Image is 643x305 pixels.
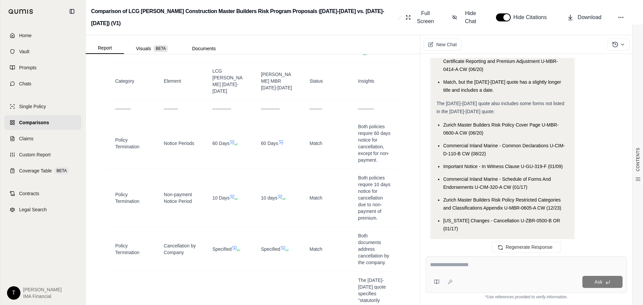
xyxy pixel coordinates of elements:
a: Vault [4,44,81,59]
span: Coverage Table [19,167,52,174]
span: Match [309,195,322,201]
span: Policy Termination [115,137,139,149]
span: Specified [261,246,280,252]
span: Policy Termination [115,243,139,255]
span: Match [309,141,322,146]
a: Comparisons [4,115,81,130]
span: 10 Days [212,195,229,201]
span: BETA [55,167,69,174]
span: ------------ [261,106,280,111]
div: *Use references provided to verify information. [426,293,627,300]
span: [PERSON_NAME] [23,286,62,293]
span: Home [19,32,31,39]
span: Claims [19,135,33,142]
span: [US_STATE] Changes U-ZBR-0519-D OR (06/20) [443,239,546,244]
button: Hide Chat [449,7,483,28]
span: Important Notice - In Witness Clause U-GU-319-F (01/09) [443,164,563,169]
h2: Comparison of LCG [PERSON_NAME] Construction Master Builders Risk Program Proposals ([DATE]-[DATE... [91,5,395,29]
span: Full Screen [415,9,436,25]
span: Category [115,78,134,84]
span: Zurich Master Builders Risk Policy Restricted Categories and Classifications Appendix U-MBR-0605-... [443,197,561,211]
span: Contracts [19,190,39,197]
span: 10 days [261,195,277,201]
a: Chats [4,76,81,91]
span: Commercial Inland Marine - Common Declarations U-CIM-D-110-B CW (08/22) [443,143,565,156]
button: Collapse sidebar [67,6,77,17]
span: Match, but the [DATE]-[DATE] quote has a slightly longer title and includes a date. [443,79,561,93]
span: Chats [19,80,31,87]
button: Documents [180,43,228,54]
a: Prompts [4,60,81,75]
a: Contracts [4,186,81,201]
span: Both documents address cancellation by the company. [358,233,389,265]
span: 60 Days [212,141,229,146]
span: [DATE]-[DATE]: Zurich Master Builders Risk Project Certificate Reporting and Premium Adjustment U... [443,51,558,72]
button: Download [564,11,604,24]
span: Commercial Inland Marine - Schedule of Forms And Endorsements U-CIM-320-A CW (01/17) [443,176,551,190]
span: Both policies require 60 days notice for cancellation, except for non-payment. [358,124,390,163]
span: Hide Citations [513,13,551,21]
span: Specified [212,246,232,252]
span: BETA [154,45,168,52]
span: New Chat [436,41,456,48]
span: LCG [PERSON_NAME] [DATE]-[DATE] [212,68,242,94]
span: ---------- [358,106,374,111]
button: Ask [582,276,623,288]
span: Notice Periods [164,141,194,146]
span: CONTENTS [635,148,641,171]
span: Download [578,13,601,21]
span: Prompts [19,64,37,71]
span: Non-payment Notice Period [164,192,192,204]
span: Element [164,78,181,84]
span: ------------ [212,106,231,111]
span: Legal Search [19,206,47,213]
span: Match [309,246,322,252]
span: Insights [358,78,374,84]
button: Regenerate Response [492,242,561,252]
img: Qumis Logo [8,9,33,14]
span: ---------- [115,106,131,111]
a: Single Policy [4,99,81,114]
button: New Chat [424,39,461,51]
span: [PERSON_NAME] MBR [DATE]-[DATE] [261,72,292,90]
span: -------- [309,106,322,111]
a: Coverage TableBETA [4,163,81,178]
span: The [DATE]-[DATE] quote also includes some forms not listed in the [DATE]-[DATE] quote: [436,101,564,114]
a: Custom Report [4,147,81,162]
button: Report [86,43,124,54]
span: Vault [19,48,29,55]
span: Both policies require 10 days notice for cancellation due to non-payment of premium. [358,175,390,221]
span: 60 Days [261,141,278,146]
a: Legal Search [4,202,81,217]
span: Cancellation by Company [164,243,196,255]
span: Policy Termination [115,192,139,204]
a: Home [4,28,81,43]
span: --------- [164,106,178,111]
span: [US_STATE] Changes - Cancellation U-ZBR-0500-B OR (01/17) [443,218,560,231]
a: Claims [4,131,81,146]
button: Full Screen [403,7,439,28]
span: Ask [594,279,602,285]
span: Custom Report [19,151,51,158]
span: Zurich Master Builders Risk Policy Cover Page U-MBR-0600-A CW (06/20) [443,122,559,136]
span: Single Policy [19,103,46,110]
span: Regenerate Response [506,244,553,250]
span: IMA Financial [23,293,62,300]
span: Comparisons [19,119,49,126]
span: Hide Chat [461,9,480,25]
span: Status [309,78,323,84]
div: T [7,286,20,300]
button: Visuals [124,43,180,54]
